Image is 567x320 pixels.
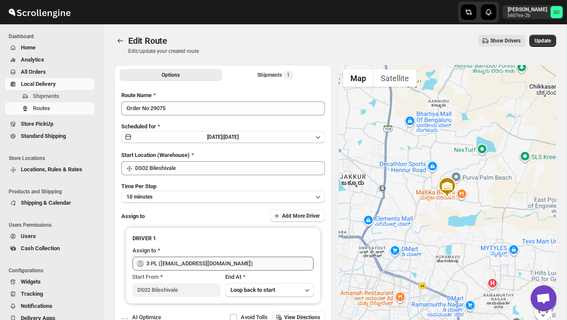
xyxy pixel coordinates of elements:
[114,35,126,47] button: Routes
[21,199,71,206] span: Shipping & Calendar
[5,163,94,176] button: Locations, Rules & Rates
[225,283,314,297] button: Loop back to start
[270,210,325,222] button: Add More Driver
[282,212,320,219] span: Add More Driver
[9,188,98,195] span: Products and Shipping
[287,72,290,78] span: 1
[33,105,50,111] span: Routes
[21,81,56,87] span: Local Delivery
[478,35,526,47] button: Show Drivers
[21,44,36,51] span: Home
[126,193,152,200] span: 10 minutes
[551,6,563,18] span: Sanjay chetri
[5,90,94,102] button: Shipments
[128,36,167,46] span: Edit Route
[5,66,94,78] button: All Orders
[9,222,98,229] span: Users Permissions
[508,13,547,18] p: b607ea-2b
[257,71,293,79] div: Shipments
[21,278,41,285] span: Widgets
[225,273,314,281] div: End At
[5,288,94,300] button: Tracking
[21,291,43,297] span: Tracking
[121,123,156,130] span: Scheduled for
[5,276,94,288] button: Widgets
[529,35,556,47] button: Update
[5,102,94,114] button: Routes
[121,191,325,203] button: 10 minutes
[5,230,94,242] button: Users
[21,121,53,127] span: Store PickUp
[554,10,560,15] text: SC
[502,5,564,19] button: User menu
[21,69,46,75] span: All Orders
[121,152,190,158] span: Start Location (Warehouse)
[5,42,94,54] button: Home
[132,274,159,280] span: Start From
[531,285,557,311] div: Open chat
[162,72,180,78] span: Options
[21,303,52,309] span: Notifications
[343,69,373,87] button: Show street map
[21,166,82,173] span: Locations, Rules & Rates
[5,242,94,255] button: Cash Collection
[121,131,325,143] button: [DATE]|[DATE]
[121,213,145,219] span: Assign to
[120,69,222,81] button: All Route Options
[133,246,156,255] div: Assign to
[207,134,224,140] span: [DATE] |
[230,287,275,293] span: Loop back to start
[21,245,60,251] span: Cash Collection
[121,101,325,115] input: Eg: Bengaluru Route
[373,69,416,87] button: Show satellite imagery
[128,48,199,55] p: Edit/update your created route
[5,54,94,66] button: Analytics
[146,257,314,271] input: Search assignee
[135,161,325,175] input: Search location
[21,133,66,139] span: Standard Shipping
[121,183,156,189] span: Time Per Stop
[21,233,36,239] span: Users
[33,93,59,99] span: Shipments
[508,6,547,13] p: [PERSON_NAME]
[9,155,98,162] span: Store Locations
[9,267,98,274] span: Configurations
[224,69,327,81] button: Selected Shipments
[224,134,239,140] span: [DATE]
[121,92,152,98] span: Route Name
[535,37,551,44] span: Update
[133,234,314,243] h3: DRIVER 1
[9,33,98,40] span: Dashboard
[21,56,44,63] span: Analytics
[490,37,521,44] span: Show Drivers
[7,1,72,23] img: ScrollEngine
[5,197,94,209] button: Shipping & Calendar
[5,300,94,312] button: Notifications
